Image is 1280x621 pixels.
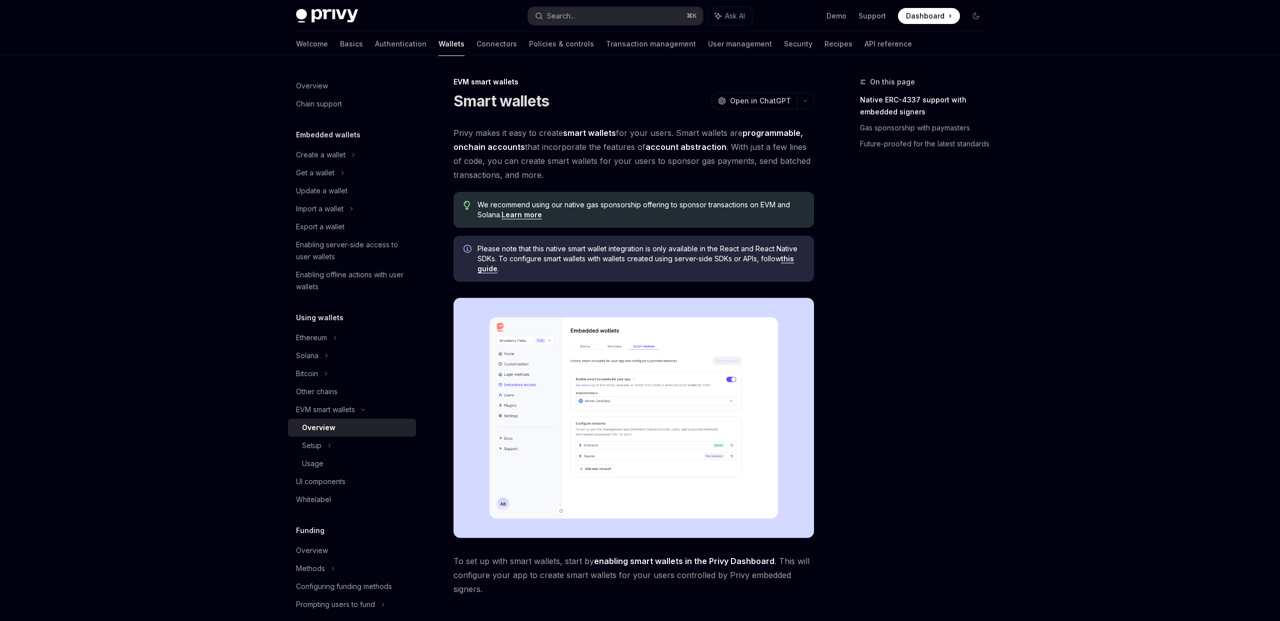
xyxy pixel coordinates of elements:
a: Export a wallet [288,218,416,236]
span: ⌘ K [686,12,697,20]
a: Enabling server-side access to user wallets [288,236,416,266]
a: Security [784,32,812,56]
button: Open in ChatGPT [711,92,797,109]
div: Import a wallet [296,203,343,215]
a: User management [708,32,772,56]
div: EVM smart wallets [453,77,814,87]
a: Dashboard [898,8,960,24]
button: Search...⌘K [528,7,703,25]
div: Overview [296,80,328,92]
h5: Embedded wallets [296,129,360,141]
div: Usage [302,458,323,470]
a: Transaction management [606,32,696,56]
a: Gas sponsorship with paymasters [860,120,992,136]
a: Usage [288,455,416,473]
span: Open in ChatGPT [730,96,791,106]
div: Bitcoin [296,368,318,380]
a: Basics [340,32,363,56]
div: Whitelabel [296,494,331,506]
a: UI components [288,473,416,491]
h1: Smart wallets [453,92,549,110]
div: Chain support [296,98,342,110]
a: Overview [288,542,416,560]
div: Export a wallet [296,221,344,233]
a: Other chains [288,383,416,401]
div: Other chains [296,386,337,398]
a: Enabling offline actions with user wallets [288,266,416,296]
div: Methods [296,563,325,575]
a: enabling smart wallets in the Privy Dashboard [594,556,774,567]
a: Welcome [296,32,328,56]
div: EVM smart wallets [296,404,355,416]
svg: Tip [463,201,470,210]
a: Overview [288,419,416,437]
span: We recommend using our native gas sponsorship offering to sponsor transactions on EVM and Solana. [477,200,804,220]
img: Sample enable smart wallets [453,298,814,538]
a: Chain support [288,95,416,113]
div: Overview [296,545,328,557]
span: Please note that this native smart wallet integration is only available in the React and React Na... [477,244,804,274]
button: Ask AI [708,7,752,25]
div: Setup [302,440,321,452]
div: Enabling offline actions with user wallets [296,269,410,293]
a: Demo [826,11,846,21]
a: Configuring funding methods [288,578,416,596]
div: Solana [296,350,318,362]
a: Policies & controls [529,32,594,56]
span: On this page [870,76,915,88]
a: API reference [864,32,912,56]
a: Wallets [438,32,464,56]
a: Update a wallet [288,182,416,200]
span: Dashboard [906,11,944,21]
a: Whitelabel [288,491,416,509]
a: Support [858,11,886,21]
span: To set up with smart wallets, start by . This will configure your app to create smart wallets for... [453,554,814,596]
strong: smart wallets [563,128,616,138]
div: Update a wallet [296,185,347,197]
h5: Funding [296,525,324,537]
div: Configuring funding methods [296,581,392,593]
img: dark logo [296,9,358,23]
a: Overview [288,77,416,95]
span: Privy makes it easy to create for your users. Smart wallets are that incorporate the features of ... [453,126,814,182]
span: Ask AI [725,11,745,21]
a: Authentication [375,32,426,56]
div: Ethereum [296,332,327,344]
div: Prompting users to fund [296,599,375,611]
svg: Info [463,245,473,255]
a: Future-proofed for the latest standards [860,136,992,152]
a: Recipes [824,32,852,56]
a: Native ERC-4337 support with embedded signers [860,92,992,120]
div: Overview [302,422,335,434]
div: Get a wallet [296,167,334,179]
div: Enabling server-side access to user wallets [296,239,410,263]
h5: Using wallets [296,312,343,324]
a: account abstraction [645,142,726,152]
a: Learn more [501,210,542,219]
div: UI components [296,476,345,488]
div: Create a wallet [296,149,345,161]
a: Connectors [476,32,517,56]
div: Search... [547,10,575,22]
button: Toggle dark mode [968,8,984,24]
